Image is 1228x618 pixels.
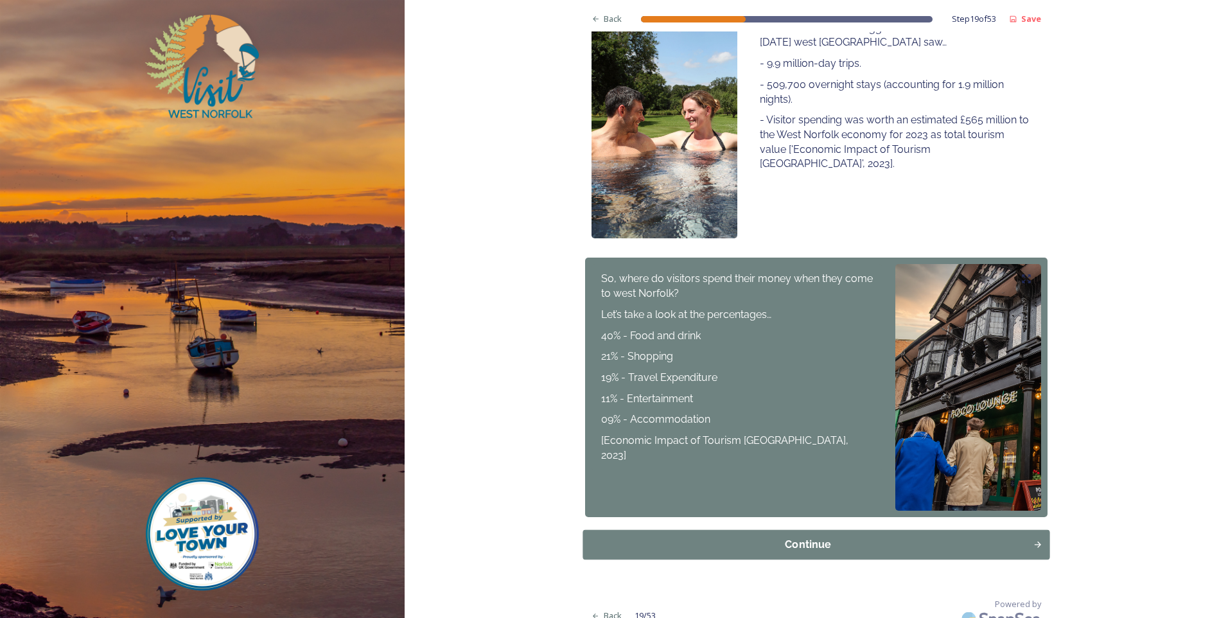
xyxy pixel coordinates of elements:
[601,272,875,299] span: So, where do visitors spend their money when they come to west Norfolk?
[760,113,1031,172] p: - Visitor spending was worth an estimated £565 million to the West Norfolk economy for 2023 as to...
[760,21,1031,50] p: Tourism is one of the biggest sectors in our local area. In [DATE] west [GEOGRAPHIC_DATA] saw…
[952,13,996,25] span: Step 19 of 53
[601,330,701,342] span: 40% - Food and drink
[601,393,693,405] span: 11% - Entertainment
[590,537,1026,552] div: Continue
[601,413,710,425] span: 09% - Accommodation
[601,308,771,321] span: Let’s take a look at the percentages…
[760,57,1031,71] p: - 9.9 million-day trips.
[601,371,717,384] span: 19% - Travel Expenditure
[995,598,1041,610] span: Powered by
[604,13,622,25] span: Back
[601,350,673,362] span: 21% - Shopping
[601,434,851,461] span: [Economic Impact of Tourism [GEOGRAPHIC_DATA], 2023]
[583,530,1049,560] button: Continue
[1021,13,1041,24] strong: Save
[760,78,1031,107] p: - 509,700 overnight stays (accounting for 1.9 million nights).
